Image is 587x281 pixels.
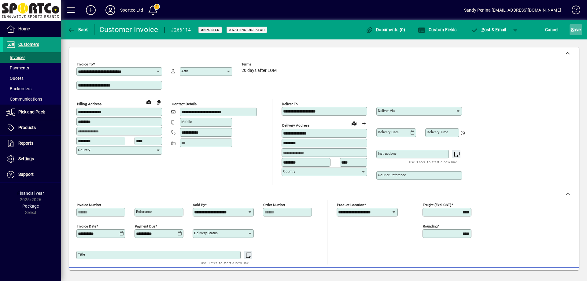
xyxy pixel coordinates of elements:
[181,120,192,124] mat-label: Mobile
[545,25,559,35] span: Cancel
[471,27,506,32] span: ost & Email
[416,24,458,35] button: Custom Fields
[3,105,61,120] a: Pick and Pack
[423,203,451,207] mat-label: Freight (excl GST)
[571,27,574,32] span: S
[193,203,205,207] mat-label: Sold by
[171,25,191,35] div: #266114
[6,65,29,70] span: Payments
[3,21,61,37] a: Home
[378,109,395,113] mat-label: Deliver via
[418,27,456,32] span: Custom Fields
[61,24,95,35] app-page-header-button: Back
[423,224,437,228] mat-label: Rounding
[3,83,61,94] a: Backorders
[409,158,457,165] mat-hint: Use 'Enter' to start a new line
[567,1,579,21] a: Knowledge Base
[201,259,249,266] mat-hint: Use 'Enter' to start a new line
[378,130,399,134] mat-label: Delivery date
[6,76,24,81] span: Quotes
[6,97,42,102] span: Communications
[18,26,30,31] span: Home
[18,109,45,114] span: Pick and Pack
[77,62,93,66] mat-label: Invoice To
[18,156,34,161] span: Settings
[337,203,364,207] mat-label: Product location
[364,24,407,35] button: Documents (0)
[427,130,448,134] mat-label: Delivery time
[68,27,88,32] span: Back
[366,27,405,32] span: Documents (0)
[201,28,220,32] span: Unposted
[18,125,36,130] span: Products
[464,5,561,15] div: Sandy Penina [EMAIL_ADDRESS][DOMAIN_NAME]
[229,28,265,32] span: Awaiting Dispatch
[18,141,33,146] span: Reports
[3,94,61,104] a: Communications
[99,25,158,35] div: Customer Invoice
[154,97,164,107] button: Copy to Delivery address
[359,119,369,128] button: Choose address
[482,27,484,32] span: P
[242,68,277,73] span: 20 days after EOM
[283,169,295,173] mat-label: Country
[78,252,85,257] mat-label: Title
[6,86,31,91] span: Backorders
[181,69,188,73] mat-label: Attn
[3,167,61,182] a: Support
[120,5,143,15] div: Sportco Ltd
[17,191,44,196] span: Financial Year
[18,42,39,47] span: Customers
[66,24,90,35] button: Back
[77,203,101,207] mat-label: Invoice number
[3,136,61,151] a: Reports
[3,73,61,83] a: Quotes
[349,118,359,128] a: View on map
[468,24,509,35] button: Post & Email
[194,231,218,235] mat-label: Delivery status
[571,25,581,35] span: ave
[135,224,155,228] mat-label: Payment due
[242,62,278,66] span: Terms
[3,63,61,73] a: Payments
[22,204,39,209] span: Package
[378,173,406,177] mat-label: Courier Reference
[18,172,34,177] span: Support
[3,151,61,167] a: Settings
[81,5,101,16] button: Add
[144,97,154,107] a: View on map
[136,209,152,214] mat-label: Reference
[282,102,298,106] mat-label: Deliver To
[78,148,90,152] mat-label: Country
[378,151,397,156] mat-label: Instructions
[77,224,96,228] mat-label: Invoice date
[3,120,61,135] a: Products
[101,5,120,16] button: Profile
[544,24,560,35] button: Cancel
[3,52,61,63] a: Invoices
[570,24,582,35] button: Save
[6,55,25,60] span: Invoices
[263,203,285,207] mat-label: Order number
